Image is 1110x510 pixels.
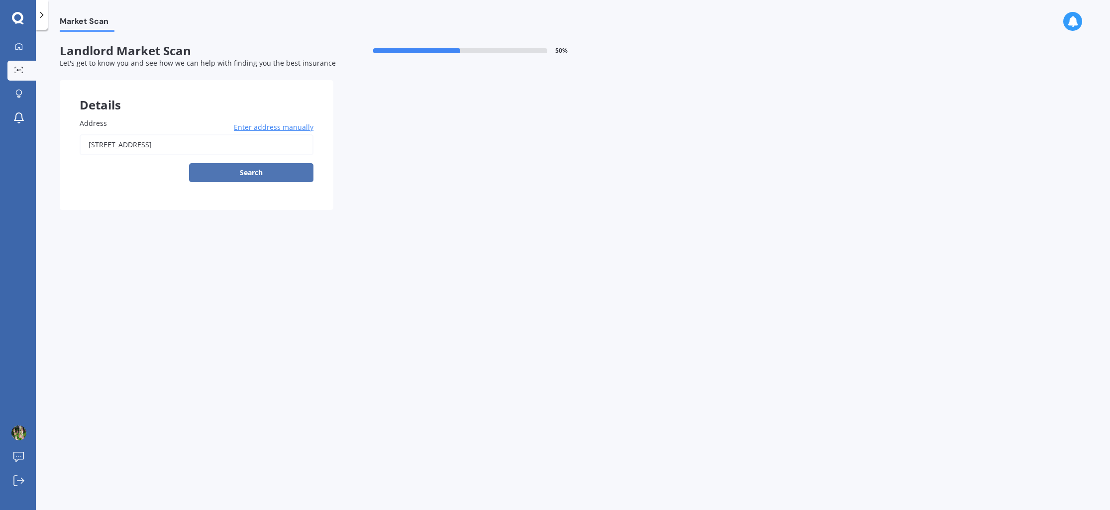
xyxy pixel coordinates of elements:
span: 50 % [555,47,568,54]
img: ACg8ocIf2BtDXmFWYaboHDLMKj9pyp6EKYYVvGSZuktIyNGtqqRauwg=s96-c [11,425,26,440]
input: Enter address [80,134,313,155]
span: Market Scan [60,16,114,30]
span: Enter address manually [234,122,313,132]
div: Details [60,80,333,110]
span: Address [80,118,107,128]
span: Let's get to know you and see how we can help with finding you the best insurance [60,58,336,68]
button: Search [189,163,313,182]
span: Landlord Market Scan [60,44,333,58]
